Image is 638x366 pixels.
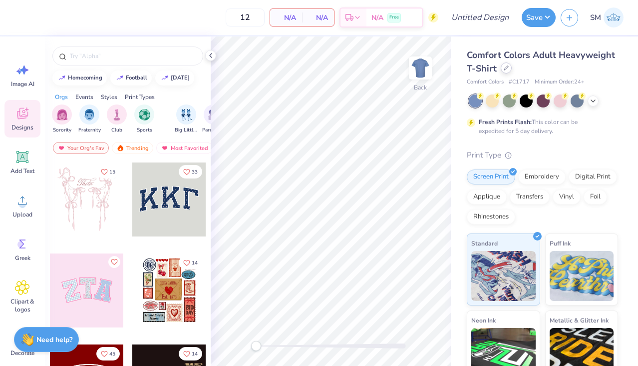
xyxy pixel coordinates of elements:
[112,142,153,154] div: Trending
[126,75,147,80] div: football
[10,349,34,357] span: Decorate
[276,12,296,23] span: N/A
[590,12,601,23] span: SM
[155,70,194,85] button: [DATE]
[192,351,198,356] span: 14
[586,7,628,27] a: SM
[12,210,32,218] span: Upload
[116,75,124,81] img: trend_line.gif
[109,169,115,174] span: 15
[467,149,618,161] div: Print Type
[78,104,101,134] button: filter button
[308,12,328,23] span: N/A
[6,297,39,313] span: Clipart & logos
[479,117,602,135] div: This color can be expedited for 5 day delivery.
[161,144,169,151] img: most_fav.gif
[171,75,190,80] div: halloween
[414,83,427,92] div: Back
[202,126,225,134] span: Parent's Weekend
[604,7,624,27] img: Sophia Miles
[36,335,72,344] strong: Need help?
[509,78,530,86] span: # C1717
[107,104,127,134] div: filter for Club
[181,109,192,120] img: Big Little Reveal Image
[78,104,101,134] div: filter for Fraternity
[111,126,122,134] span: Club
[208,109,220,120] img: Parent's Weekend Image
[467,209,515,224] div: Rhinestones
[134,104,154,134] button: filter button
[55,92,68,101] div: Orgs
[161,75,169,81] img: trend_line.gif
[443,7,517,27] input: Untitled Design
[192,169,198,174] span: 33
[175,104,198,134] div: filter for Big Little Reveal
[52,104,72,134] button: filter button
[134,104,154,134] div: filter for Sports
[101,92,117,101] div: Styles
[410,58,430,78] img: Back
[111,109,122,120] img: Club Image
[53,126,71,134] span: Sorority
[11,80,34,88] span: Image AI
[471,238,498,248] span: Standard
[175,126,198,134] span: Big Little Reveal
[15,254,30,262] span: Greek
[125,92,155,101] div: Print Types
[52,70,107,85] button: homecoming
[10,167,34,175] span: Add Text
[471,315,496,325] span: Neon Ink
[192,260,198,265] span: 14
[371,12,383,23] span: N/A
[522,8,556,27] button: Save
[110,70,152,85] button: football
[179,347,202,360] button: Like
[584,189,607,204] div: Foil
[569,169,617,184] div: Digital Print
[69,51,197,61] input: Try "Alpha"
[467,78,504,86] span: Comfort Colors
[179,256,202,269] button: Like
[96,165,120,178] button: Like
[58,75,66,81] img: trend_line.gif
[389,14,399,21] span: Free
[550,315,609,325] span: Metallic & Glitter Ink
[179,165,202,178] button: Like
[84,109,95,120] img: Fraternity Image
[550,251,614,301] img: Puff Ink
[53,142,109,154] div: Your Org's Fav
[467,169,515,184] div: Screen Print
[510,189,550,204] div: Transfers
[479,118,532,126] strong: Fresh Prints Flash:
[116,144,124,151] img: trending.gif
[52,104,72,134] div: filter for Sorority
[109,351,115,356] span: 45
[518,169,566,184] div: Embroidery
[57,144,65,151] img: most_fav.gif
[550,238,571,248] span: Puff Ink
[139,109,150,120] img: Sports Image
[202,104,225,134] div: filter for Parent's Weekend
[226,8,265,26] input: – –
[11,123,33,131] span: Designs
[553,189,581,204] div: Vinyl
[68,75,102,80] div: homecoming
[107,104,127,134] button: filter button
[175,104,198,134] button: filter button
[75,92,93,101] div: Events
[137,126,152,134] span: Sports
[467,189,507,204] div: Applique
[108,256,120,268] button: Like
[156,142,213,154] div: Most Favorited
[96,347,120,360] button: Like
[56,109,68,120] img: Sorority Image
[202,104,225,134] button: filter button
[471,251,536,301] img: Standard
[78,126,101,134] span: Fraternity
[535,78,585,86] span: Minimum Order: 24 +
[251,341,261,351] div: Accessibility label
[467,49,615,74] span: Comfort Colors Adult Heavyweight T-Shirt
